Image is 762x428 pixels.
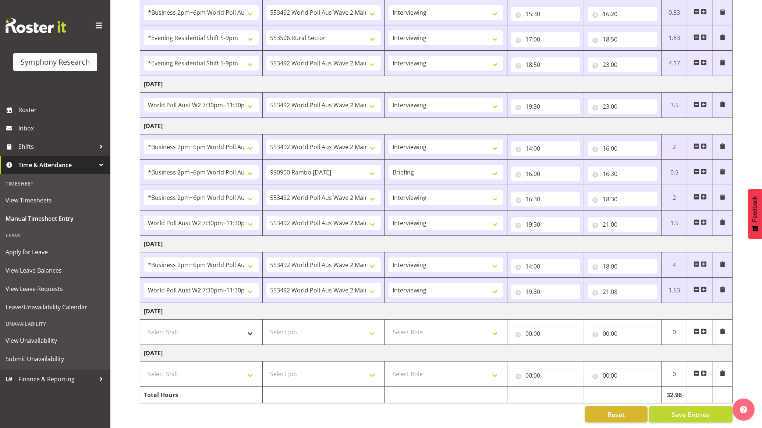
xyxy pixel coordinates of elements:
[511,57,581,72] input: Click to select...
[140,76,733,93] td: [DATE]
[662,252,687,278] td: 4
[588,99,658,114] input: Click to select...
[18,123,107,134] span: Inbox
[511,217,581,232] input: Click to select...
[18,141,96,152] span: Shifts
[588,326,658,341] input: Click to select...
[2,261,109,280] a: View Leave Balances
[649,406,733,422] button: Save Entries
[6,18,66,33] img: Rosterit website logo
[662,134,687,160] td: 2
[748,189,762,239] button: Feedback - Show survey
[18,374,96,385] span: Finance & Reporting
[662,25,687,51] td: 1.83
[2,350,109,368] a: Submit Unavailability
[588,57,658,72] input: Click to select...
[6,335,105,346] span: View Unavailability
[511,141,581,156] input: Click to select...
[511,7,581,21] input: Click to select...
[607,410,625,419] span: Reset
[140,236,733,252] td: [DATE]
[588,368,658,383] input: Click to select...
[140,387,263,403] td: Total Hours
[511,368,581,383] input: Click to select...
[2,316,109,331] div: Unavailability
[588,166,658,181] input: Click to select...
[511,284,581,299] input: Click to select...
[662,51,687,76] td: 4.17
[511,326,581,341] input: Click to select...
[511,259,581,274] input: Click to select...
[671,410,710,419] span: Save Entries
[6,247,105,258] span: Apply for Leave
[6,283,105,294] span: View Leave Requests
[588,192,658,206] input: Click to select...
[585,406,648,422] button: Reset
[511,166,581,181] input: Click to select...
[2,331,109,350] a: View Unavailability
[2,280,109,298] a: View Leave Requests
[2,228,109,243] div: Leave
[662,387,687,403] td: 32.96
[662,185,687,211] td: 2
[588,284,658,299] input: Click to select...
[140,345,733,362] td: [DATE]
[588,141,658,156] input: Click to select...
[511,192,581,206] input: Click to select...
[662,211,687,236] td: 1.5
[588,7,658,21] input: Click to select...
[588,217,658,232] input: Click to select...
[2,209,109,228] a: Manual Timesheet Entry
[18,104,107,115] span: Roster
[6,195,105,206] span: View Timesheets
[662,160,687,185] td: 0.5
[2,176,109,191] div: Timesheet
[662,278,687,303] td: 1.63
[2,243,109,261] a: Apply for Leave
[140,118,733,134] td: [DATE]
[588,259,658,274] input: Click to select...
[662,320,687,345] td: 0
[6,353,105,364] span: Submit Unavailability
[140,303,733,320] td: [DATE]
[588,32,658,47] input: Click to select...
[740,406,747,413] img: help-xxl-2.png
[18,159,96,170] span: Time & Attendance
[21,57,90,68] div: Symphony Research
[662,362,687,387] td: 0
[6,265,105,276] span: View Leave Balances
[6,213,105,224] span: Manual Timesheet Entry
[2,191,109,209] a: View Timesheets
[752,196,758,222] span: Feedback
[511,99,581,114] input: Click to select...
[6,302,105,313] span: Leave/Unavailability Calendar
[2,298,109,316] a: Leave/Unavailability Calendar
[662,93,687,118] td: 3.5
[511,32,581,47] input: Click to select...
